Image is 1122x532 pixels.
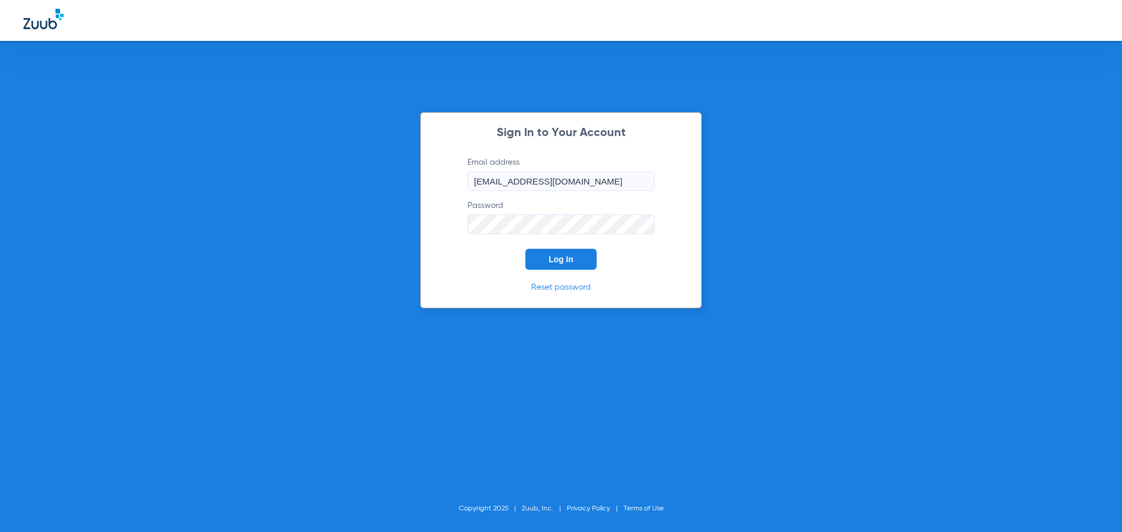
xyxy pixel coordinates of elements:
[467,214,654,234] input: Password
[467,157,654,191] label: Email address
[624,505,664,512] a: Terms of Use
[1064,476,1122,532] iframe: Chat Widget
[459,503,522,514] li: Copyright 2025
[525,249,597,270] button: Log In
[23,9,64,29] img: Zuub Logo
[467,171,654,191] input: Email address
[549,255,573,264] span: Log In
[567,505,610,512] a: Privacy Policy
[522,503,567,514] li: Zuub, Inc.
[531,283,591,291] a: Reset password
[450,127,672,139] h2: Sign In to Your Account
[467,200,654,234] label: Password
